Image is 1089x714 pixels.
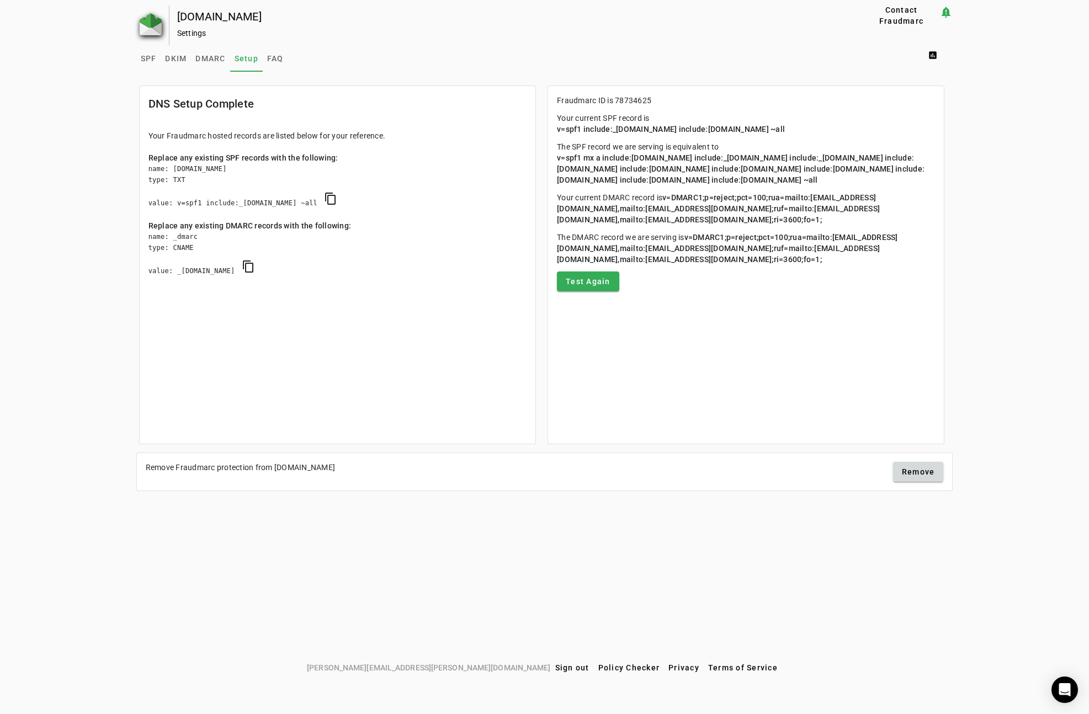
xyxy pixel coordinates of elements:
[191,45,230,72] a: DMARC
[235,55,258,62] span: Setup
[704,658,782,678] button: Terms of Service
[136,45,161,72] a: SPF
[1051,676,1078,703] div: Open Intercom Messenger
[307,662,550,674] span: [PERSON_NAME][EMAIL_ADDRESS][PERSON_NAME][DOMAIN_NAME]
[664,658,704,678] button: Privacy
[177,11,828,22] div: [DOMAIN_NAME]
[140,13,162,35] img: Fraudmarc Logo
[557,192,935,225] p: Your current DMARC record is
[557,125,785,134] span: v=spf1 include:_[DOMAIN_NAME] include:[DOMAIN_NAME] ~all
[594,658,665,678] button: Policy Checker
[555,663,589,672] span: Sign out
[235,253,262,280] button: copy DMARC
[141,55,157,62] span: SPF
[863,6,939,25] button: Contact Fraudmarc
[557,233,898,264] span: v=DMARC1;p=reject;pct=100;rua=mailto:[EMAIL_ADDRESS][DOMAIN_NAME],mailto:[EMAIL_ADDRESS][DOMAIN_N...
[557,153,925,184] span: v=spf1 mx a include:[DOMAIN_NAME] include:_[DOMAIN_NAME] include:_[DOMAIN_NAME] include:[DOMAIN_N...
[557,193,880,224] span: v=DMARC1;p=reject;pct=100;rua=mailto:[EMAIL_ADDRESS][DOMAIN_NAME],mailto:[EMAIL_ADDRESS][DOMAIN_N...
[263,45,288,72] a: FAQ
[598,663,660,672] span: Policy Checker
[267,55,284,62] span: FAQ
[148,231,527,288] div: name: _dmarc type: CNAME value: _[DOMAIN_NAME]
[902,466,935,477] span: Remove
[708,663,778,672] span: Terms of Service
[317,185,344,212] button: copy SPF
[148,163,527,220] div: name: [DOMAIN_NAME] type: TXT value: v=spf1 include:_[DOMAIN_NAME] ~all
[557,113,935,135] p: Your current SPF record is
[668,663,699,672] span: Privacy
[165,55,187,62] span: DKIM
[557,141,935,185] p: The SPF record we are serving is equivalent to
[566,276,610,287] span: Test Again
[557,95,935,106] p: Fraudmarc ID is 78734625
[148,152,527,163] div: Replace any existing SPF records with the following:
[230,45,263,72] a: Setup
[148,130,527,141] div: Your Fraudmarc hosted records are listed below for your reference.
[161,45,191,72] a: DKIM
[557,271,619,291] button: Test Again
[177,28,828,39] div: Settings
[557,232,935,265] p: The DMARC record we are serving is
[893,462,944,482] button: Remove
[551,658,594,678] button: Sign out
[939,6,953,19] mat-icon: notification_important
[146,462,336,473] div: Remove Fraudmarc protection from [DOMAIN_NAME]
[867,4,935,26] span: Contact Fraudmarc
[195,55,225,62] span: DMARC
[148,95,254,113] mat-card-title: DNS Setup Complete
[148,220,527,231] div: Replace any existing DMARC records with the following:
